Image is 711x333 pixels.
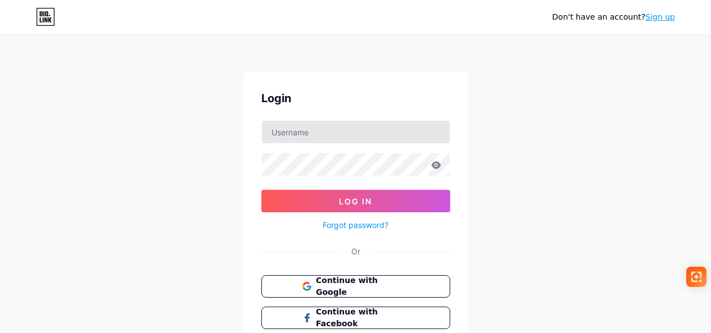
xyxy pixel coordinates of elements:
[351,245,360,257] div: Or
[262,121,450,143] input: Username
[261,190,450,212] button: Log In
[29,29,124,38] div: Domain: [DOMAIN_NAME]
[323,219,388,231] a: Forgot password?
[261,307,450,329] button: Continue with Facebook
[31,18,55,27] div: v 4.0.25
[18,29,27,38] img: website_grey.svg
[645,12,675,21] a: Sign up
[552,11,675,23] div: Don't have an account?
[261,275,450,298] button: Continue with Google
[339,197,372,206] span: Log In
[18,18,27,27] img: logo_orange.svg
[261,90,450,107] div: Login
[316,306,409,330] span: Continue with Facebook
[316,275,409,298] span: Continue with Google
[112,65,121,74] img: tab_keywords_by_traffic_grey.svg
[43,66,101,74] div: Domain Overview
[124,66,189,74] div: Keywords by Traffic
[30,65,39,74] img: tab_domain_overview_orange.svg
